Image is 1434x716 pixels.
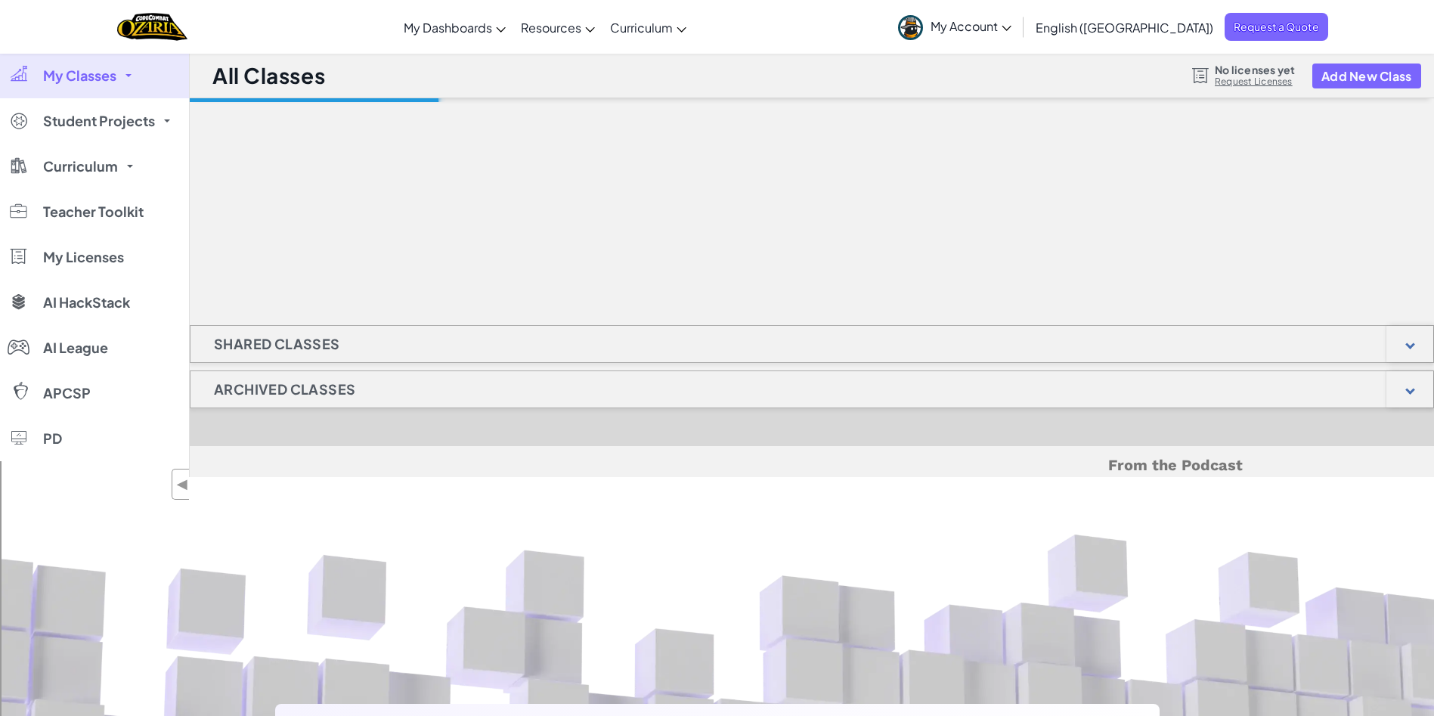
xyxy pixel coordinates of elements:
[898,15,923,40] img: avatar
[1036,20,1213,36] span: English ([GEOGRAPHIC_DATA])
[513,7,602,48] a: Resources
[890,3,1019,51] a: My Account
[43,205,144,219] span: Teacher Toolkit
[521,20,581,36] span: Resources
[117,11,187,42] img: Home
[610,20,673,36] span: Curriculum
[1215,64,1295,76] span: No licenses yet
[1225,13,1328,41] a: Request a Quote
[117,11,187,42] a: Ozaria by CodeCombat logo
[43,69,116,82] span: My Classes
[1028,7,1221,48] a: English ([GEOGRAPHIC_DATA])
[212,61,325,90] h1: All Classes
[602,7,694,48] a: Curriculum
[176,473,189,495] span: ◀
[1215,76,1295,88] a: Request Licenses
[1312,64,1421,88] button: Add New Class
[43,341,108,355] span: AI League
[43,160,118,173] span: Curriculum
[43,250,124,264] span: My Licenses
[43,296,130,309] span: AI HackStack
[43,114,155,128] span: Student Projects
[404,20,492,36] span: My Dashboards
[396,7,513,48] a: My Dashboards
[931,18,1011,34] span: My Account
